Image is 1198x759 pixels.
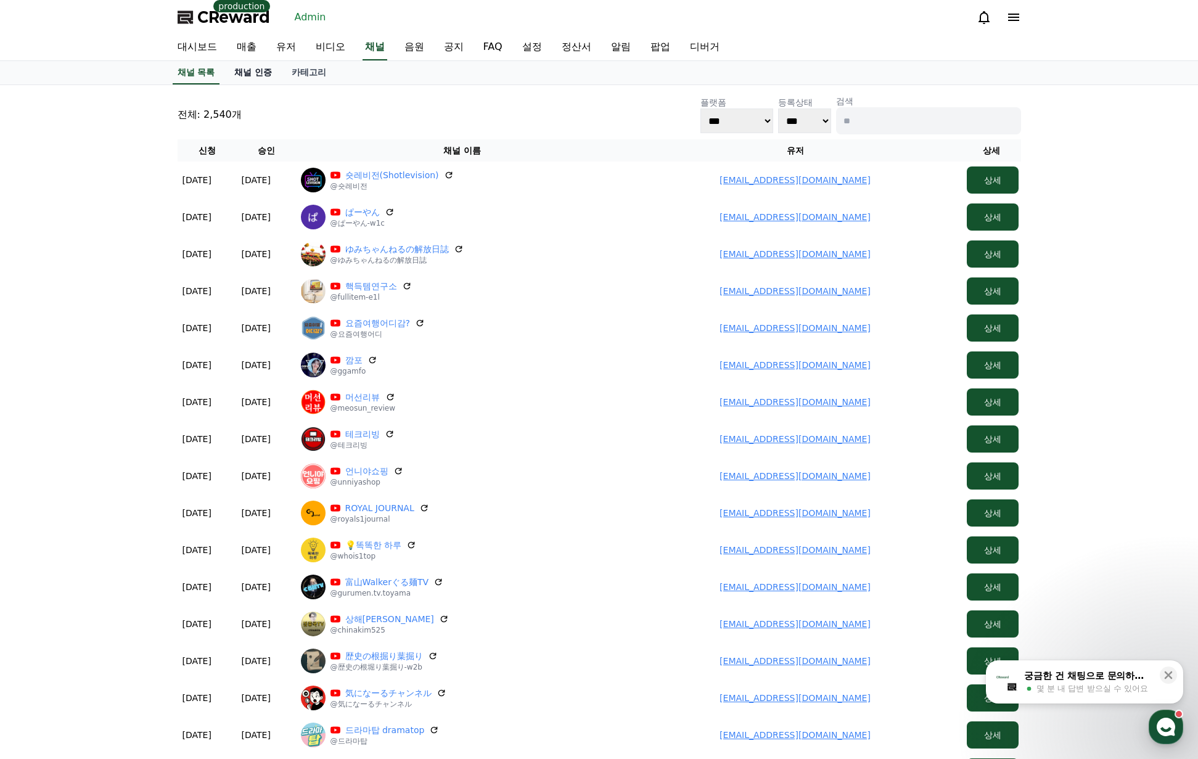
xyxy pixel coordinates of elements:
p: [DATE] [183,729,211,741]
img: ​歴史の根掘り葉掘り [301,649,326,673]
a: 깜포 [345,354,363,366]
a: 상세 [967,545,1019,555]
a: [EMAIL_ADDRESS][DOMAIN_NAME] [720,212,871,222]
a: [EMAIL_ADDRESS][DOMAIN_NAME] [720,582,871,592]
img: 💡똑똑한 하루 [301,538,326,562]
a: 공지 [434,35,474,60]
button: 상세 [967,499,1019,527]
p: [DATE] [242,692,271,704]
a: ぱーやん [345,206,380,218]
p: [DATE] [242,359,271,371]
button: 상세 [967,573,1019,601]
p: [DATE] [242,581,271,593]
a: 핵득템연구소 [345,280,397,292]
p: @ぱーやん-w1c [330,218,395,228]
a: [EMAIL_ADDRESS][DOMAIN_NAME] [720,619,871,629]
a: [EMAIL_ADDRESS][DOMAIN_NAME] [720,471,871,481]
p: @gurumen.tv.toyama [330,588,444,598]
p: @요즘여행어디 [330,329,425,339]
a: 채널 목록 [173,61,220,84]
a: 설정 [159,391,237,422]
p: [DATE] [183,248,211,260]
a: ゆみちゃんねるの解放日誌 [345,243,449,255]
a: [EMAIL_ADDRESS][DOMAIN_NAME] [720,286,871,296]
p: @드라마탑 [330,736,440,746]
button: 상세 [967,166,1019,194]
a: [EMAIL_ADDRESS][DOMAIN_NAME] [720,434,871,444]
a: 채널 인증 [224,61,282,84]
button: 상세 [967,721,1019,749]
a: 상세 [967,286,1019,296]
a: 상세 [967,693,1019,703]
a: 머선리뷰 [345,391,381,403]
p: [DATE] [242,285,271,297]
p: [DATE] [183,470,211,482]
a: 테크리빙 [345,428,380,440]
a: 채널 [363,35,387,60]
img: ROYAL JOURNAL [301,501,326,525]
a: 매출 [227,35,266,60]
button: 상세 [967,425,1019,453]
a: [EMAIL_ADDRESS][DOMAIN_NAME] [720,545,871,555]
a: 대시보드 [168,35,227,60]
a: 상세 [967,619,1019,629]
p: [DATE] [242,433,271,445]
p: [DATE] [242,618,271,630]
a: 숏레비전(Shotlevision) [345,169,439,181]
img: 숏레비전(Shotlevision) [301,168,326,192]
a: 디버거 [680,35,729,60]
a: [EMAIL_ADDRESS][DOMAIN_NAME] [720,730,871,740]
p: [DATE] [183,544,211,556]
th: 채널 이름 [296,139,629,162]
button: 상세 [967,462,1019,490]
p: @ggamfo [330,366,377,376]
p: [DATE] [183,211,211,223]
a: 상세 [967,397,1019,407]
a: [EMAIL_ADDRESS][DOMAIN_NAME] [720,656,871,666]
a: 팝업 [641,35,680,60]
img: 핵득템연구소 [301,279,326,303]
th: 신청 [178,139,237,162]
p: [DATE] [183,396,211,408]
p: 등록상태 [778,96,831,109]
a: 설정 [512,35,552,60]
p: [DATE] [242,507,271,519]
p: @歴史の根堀り葉掘り-w2b [330,662,438,672]
p: @fullitem-e1l [330,292,412,302]
p: [DATE] [242,211,271,223]
img: 상해김중국chinakim [301,612,326,636]
a: 정산서 [552,35,601,60]
a: 상해[PERSON_NAME] [345,613,434,625]
img: 気になーるチャンネル [301,686,326,710]
img: 테크리빙 [301,427,326,451]
a: 상세 [967,471,1019,481]
a: CReward [178,7,270,27]
p: [DATE] [242,470,271,482]
button: 상세 [967,240,1019,268]
span: 대화 [113,410,128,420]
a: [EMAIL_ADDRESS][DOMAIN_NAME] [720,360,871,370]
a: 언니야쇼핑 [345,465,388,477]
button: 상세 [967,647,1019,675]
p: @ゆみちゃんねるの解放日誌 [330,255,464,265]
p: [DATE] [242,396,271,408]
p: [DATE] [242,544,271,556]
p: [DATE] [183,433,211,445]
img: 요즘여행어디감? [301,316,326,340]
p: [DATE] [242,655,271,667]
a: [EMAIL_ADDRESS][DOMAIN_NAME] [720,175,871,185]
a: 상세 [967,730,1019,740]
a: 상세 [967,508,1019,518]
p: [DATE] [242,729,271,741]
img: ゆみちゃんねるの解放日誌 [301,242,326,266]
p: @chinakim525 [330,625,449,635]
p: [DATE] [242,248,271,260]
a: [EMAIL_ADDRESS][DOMAIN_NAME] [720,508,871,518]
a: ​歴史の根掘り葉掘り [345,650,423,662]
a: 드라마탑 dramatop [345,724,425,736]
a: 상세 [967,434,1019,444]
a: [EMAIL_ADDRESS][DOMAIN_NAME] [720,249,871,259]
p: [DATE] [183,692,211,704]
p: 검색 [836,95,1021,107]
a: [EMAIL_ADDRESS][DOMAIN_NAME] [720,323,871,333]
